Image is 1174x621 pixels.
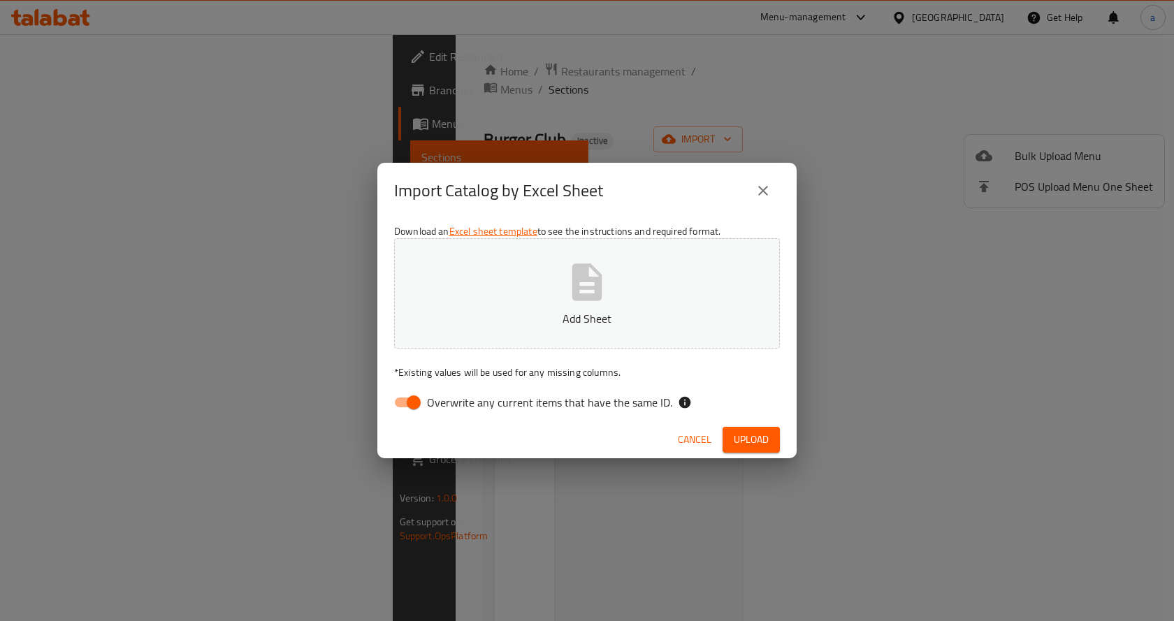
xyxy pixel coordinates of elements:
[427,394,672,411] span: Overwrite any current items that have the same ID.
[394,365,780,379] p: Existing values will be used for any missing columns.
[394,238,780,349] button: Add Sheet
[734,431,769,448] span: Upload
[449,222,537,240] a: Excel sheet template
[416,310,758,327] p: Add Sheet
[678,431,711,448] span: Cancel
[377,219,797,421] div: Download an to see the instructions and required format.
[746,174,780,207] button: close
[723,427,780,453] button: Upload
[678,395,692,409] svg: If the overwrite option isn't selected, then the items that match an existing ID will be ignored ...
[394,180,603,202] h2: Import Catalog by Excel Sheet
[672,427,717,453] button: Cancel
